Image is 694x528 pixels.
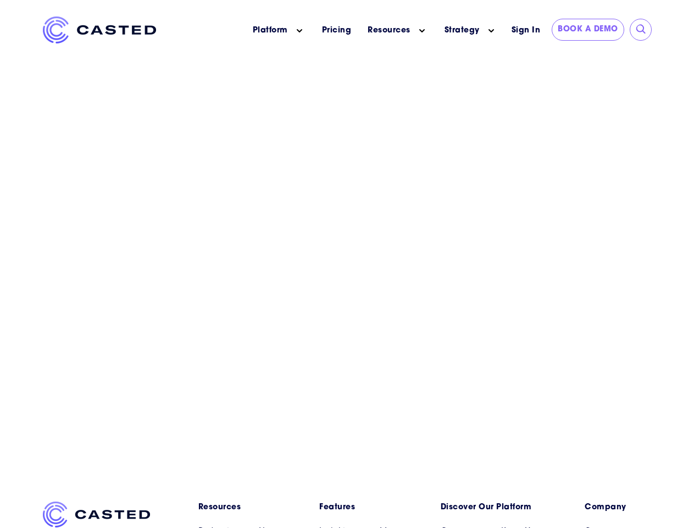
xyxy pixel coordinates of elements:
[636,24,647,35] input: Submit
[506,19,547,42] a: Sign In
[198,502,303,513] a: Resources
[368,25,410,36] a: Resources
[585,502,652,513] a: Company
[253,25,288,36] a: Platform
[43,502,150,527] img: Casted_Logo_Horizontal_FullColor_PUR_BLUE
[319,502,424,513] a: Features
[552,19,624,41] a: Book a Demo
[173,16,506,45] nav: Main menu
[43,16,156,43] img: Casted_Logo_Horizontal_FullColor_PUR_BLUE
[322,25,352,36] a: Pricing
[445,25,480,36] a: Strategy
[441,502,546,513] a: Discover Our Platform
